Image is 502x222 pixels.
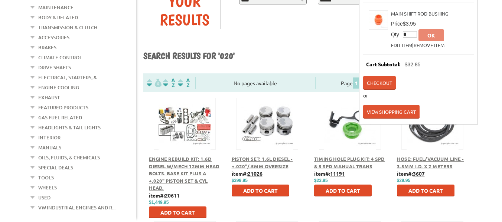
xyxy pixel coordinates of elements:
a: VW Industrial Engines and R... [38,203,115,212]
span: Cart Subtotal: [363,60,404,69]
a: Special Deals [38,163,73,172]
span: $23.95 [314,178,328,183]
a: Climate Control [38,53,82,62]
b: item#: [314,170,345,177]
img: Sort by Headline [162,79,176,87]
a: Timing Hole Plug Kit: 4 Spd & 5 Spd Manual Trans [314,156,385,169]
h1: Search results for '020' [143,50,474,62]
a: Exhaust [38,93,60,102]
a: Engine Cooling [38,83,79,92]
u: 21026 [248,170,263,177]
a: Manuals [38,143,61,152]
span: Add to Cart [160,209,195,216]
div: No pages available [196,79,315,87]
a: Brakes [38,43,56,52]
a: Interior [38,133,61,142]
img: filterpricelow.svg [147,79,162,87]
a: Checkout [363,76,396,90]
a: Featured Products [38,103,88,112]
a: Oils, Fluids, & Chemicals [38,153,100,162]
b: item#: [232,170,263,177]
button: Add to Cart [314,185,372,196]
button: Add to Cart [232,185,289,196]
a: Main Shift Rod Bushing [391,10,449,17]
span: $32.85 [405,62,421,67]
u: 11191 [330,170,345,177]
th: Qty [391,28,403,41]
a: Accessories [38,33,69,42]
a: Engine Rebuild Kit: 1.6D Diesel w/Mech 12mm Head Bolts. Base Kit plus a +.020" Piston set & Cyl h... [149,156,219,191]
span: Add to Cart [408,187,443,194]
a: Transmission & Clutch [38,23,97,32]
a: Tools [38,173,54,182]
th: Price [391,20,403,28]
a: Gas Fuel Related [38,113,82,122]
a: Edit item [391,42,412,48]
span: $399.95 [232,178,248,183]
span: $1,449.95 [149,200,169,205]
u: 3607 [413,170,425,177]
img: Sort by Sales Rank [176,79,191,87]
u: 20611 [165,192,180,199]
a: Electrical, Starters, &... [38,73,100,82]
a: Wheels [38,183,57,192]
a: Body & Related [38,13,78,22]
a: View Shopping Cart [363,105,420,119]
a: Hose: Fuel/Vacuum Line - 3.5mm I.D. x 2 meters [397,156,464,169]
button: Add to Cart [149,206,206,218]
div: | [391,7,474,49]
a: Piston Set: 1.6L Diesel - +.020"/.5mm Oversize [232,156,293,169]
a: Used [38,193,50,202]
a: Headlights & Tail Lights [38,123,101,132]
button: Add to Cart [397,185,454,196]
img: Main Shift Rod Bushing [369,11,388,29]
a: Remove Item [414,42,444,48]
li: or [363,92,474,99]
a: Maintenance [38,3,74,12]
span: Add to Cart [326,187,360,194]
span: 1 [353,77,360,89]
b: item#: [397,170,425,177]
a: Main Shift Rod Bushing [369,10,388,30]
span: $3.95 [403,21,416,27]
div: Page [315,77,386,89]
a: Drive Shafts [38,63,71,72]
span: $29.95 [397,178,411,183]
span: Add to Cart [243,187,278,194]
b: item#: [149,192,180,199]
